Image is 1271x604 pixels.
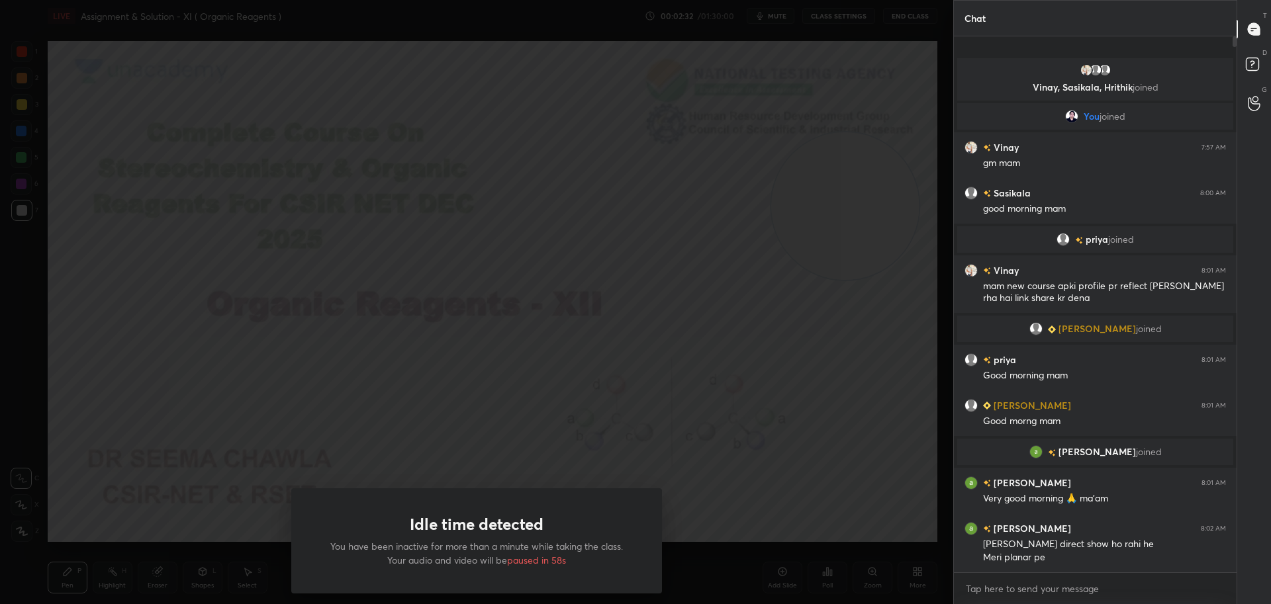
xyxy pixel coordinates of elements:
img: f09d9dab4b74436fa4823a0cd67107e0.jpg [1065,110,1078,123]
p: Vinay, Sasikala, Hrithik [965,82,1225,93]
img: no-rating-badge.077c3623.svg [983,190,991,197]
h6: priya [991,353,1016,367]
div: Meri planar pe [983,551,1226,564]
img: default.png [1057,233,1070,246]
img: no-rating-badge.077c3623.svg [1048,449,1056,456]
img: 5b4346759121459092d585ae8ee704c0.67735597_3 [965,476,978,490]
div: grid [954,56,1237,572]
div: [PERSON_NAME] direct show ho rahi he [983,538,1226,551]
img: no-rating-badge.077c3623.svg [983,525,991,533]
span: You [1084,111,1100,122]
h6: Vinay [991,263,1019,277]
img: Learner_Badge_beginner_1_8b307cf2a0.svg [983,402,991,410]
span: joined [1136,447,1162,457]
img: Learner_Badge_beginner_1_8b307cf2a0.svg [1048,325,1056,333]
span: paused in 58s [507,554,566,566]
div: 7:57 AM [1201,144,1226,151]
img: default.png [965,353,978,367]
span: [PERSON_NAME] [1059,447,1136,457]
img: no-rating-badge.077c3623.svg [983,357,991,364]
h6: Sasikala [991,186,1031,200]
div: 8:01 AM [1201,402,1226,410]
span: joined [1136,324,1162,334]
p: T [1263,11,1267,21]
span: joined [1108,234,1134,245]
div: 8:01 AM [1201,479,1226,487]
img: no-rating-badge.077c3623.svg [1075,237,1083,244]
span: joined [1100,111,1125,122]
h1: Idle time detected [410,515,543,534]
img: c7782a62e1c94338aba83b173edc9b9f.jpg [965,264,978,277]
img: c7782a62e1c94338aba83b173edc9b9f.jpg [1080,64,1093,77]
p: You have been inactive for more than a minute while taking the class. Your audio and video will be [323,539,630,567]
p: G [1262,85,1267,95]
p: Chat [954,1,996,36]
img: default.png [1029,322,1043,335]
div: Good morning mam [983,369,1226,382]
img: 5b4346759121459092d585ae8ee704c0.67735597_3 [965,522,978,535]
h6: Vinay [991,140,1019,154]
div: gm mam [983,157,1226,170]
span: [PERSON_NAME] [1059,324,1136,334]
img: default.png [965,399,978,412]
div: 8:01 AM [1201,356,1226,364]
h6: [PERSON_NAME] [991,398,1071,412]
div: 8:00 AM [1200,189,1226,197]
span: joined [1133,81,1158,93]
img: no-rating-badge.077c3623.svg [983,480,991,487]
img: 5b4346759121459092d585ae8ee704c0.67735597_3 [1029,445,1043,458]
img: default.png [1098,64,1111,77]
div: Good morng mam [983,415,1226,428]
div: 8:01 AM [1201,267,1226,275]
div: 8:02 AM [1201,525,1226,533]
div: Very good morning 🙏 ma'am [983,492,1226,505]
p: D [1262,48,1267,58]
div: good morning mam [983,202,1226,216]
h6: [PERSON_NAME] [991,521,1071,535]
img: c7782a62e1c94338aba83b173edc9b9f.jpg [965,141,978,154]
img: no-rating-badge.077c3623.svg [983,267,991,275]
img: default.png [1089,64,1102,77]
span: priya [1086,234,1108,245]
h6: [PERSON_NAME] [991,476,1071,490]
img: default.png [965,187,978,200]
div: mam new course apki profile pr reflect [PERSON_NAME] rha hai link share kr dena [983,280,1226,305]
img: no-rating-badge.077c3623.svg [983,144,991,151]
